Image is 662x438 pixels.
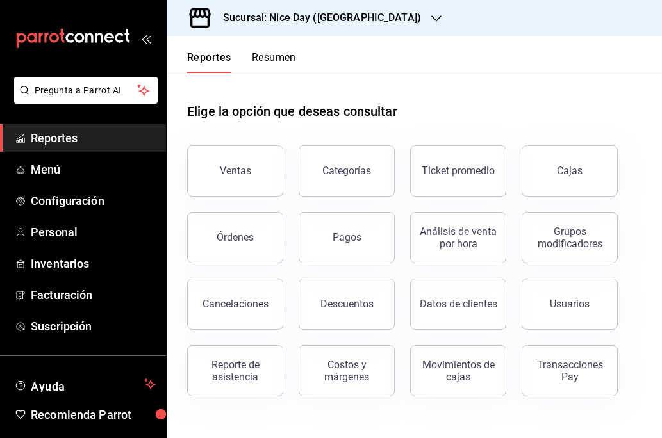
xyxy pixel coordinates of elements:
button: Reporte de asistencia [187,345,283,396]
div: Grupos modificadores [530,225,609,250]
span: Personal [31,223,156,241]
div: Movimientos de cajas [418,359,498,383]
span: Reportes [31,129,156,147]
div: Transacciones Pay [530,359,609,383]
button: Transacciones Pay [522,345,618,396]
div: Ticket promedio [422,165,495,177]
a: Pregunta a Parrot AI [9,93,158,106]
h1: Elige la opción que deseas consultar [187,102,397,121]
button: Pregunta a Parrot AI [14,77,158,104]
div: Reporte de asistencia [195,359,275,383]
div: Análisis de venta por hora [418,225,498,250]
span: Ayuda [31,377,139,392]
span: Configuración [31,192,156,209]
button: Costos y márgenes [299,345,395,396]
button: Reportes [187,51,231,73]
button: Análisis de venta por hora [410,212,506,263]
div: Cajas [557,163,583,179]
button: open_drawer_menu [141,33,151,44]
button: Datos de clientes [410,279,506,330]
button: Ventas [187,145,283,197]
div: Descuentos [320,298,374,310]
button: Categorías [299,145,395,197]
div: Ventas [220,165,251,177]
button: Pagos [299,212,395,263]
span: Menú [31,161,156,178]
div: Órdenes [217,231,254,243]
button: Grupos modificadores [522,212,618,263]
div: Datos de clientes [420,298,497,310]
span: Facturación [31,286,156,304]
div: Cancelaciones [203,298,269,310]
div: Costos y márgenes [307,359,386,383]
button: Cancelaciones [187,279,283,330]
h3: Sucursal: Nice Day ([GEOGRAPHIC_DATA]) [213,10,421,26]
div: Usuarios [550,298,590,310]
button: Usuarios [522,279,618,330]
div: Categorías [322,165,371,177]
div: navigation tabs [187,51,296,73]
button: Órdenes [187,212,283,263]
button: Ticket promedio [410,145,506,197]
div: Pagos [333,231,361,243]
span: Recomienda Parrot [31,406,156,423]
button: Descuentos [299,279,395,330]
span: Inventarios [31,255,156,272]
button: Resumen [252,51,296,73]
a: Cajas [522,145,618,197]
span: Suscripción [31,318,156,335]
button: Movimientos de cajas [410,345,506,396]
span: Pregunta a Parrot AI [35,84,138,97]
